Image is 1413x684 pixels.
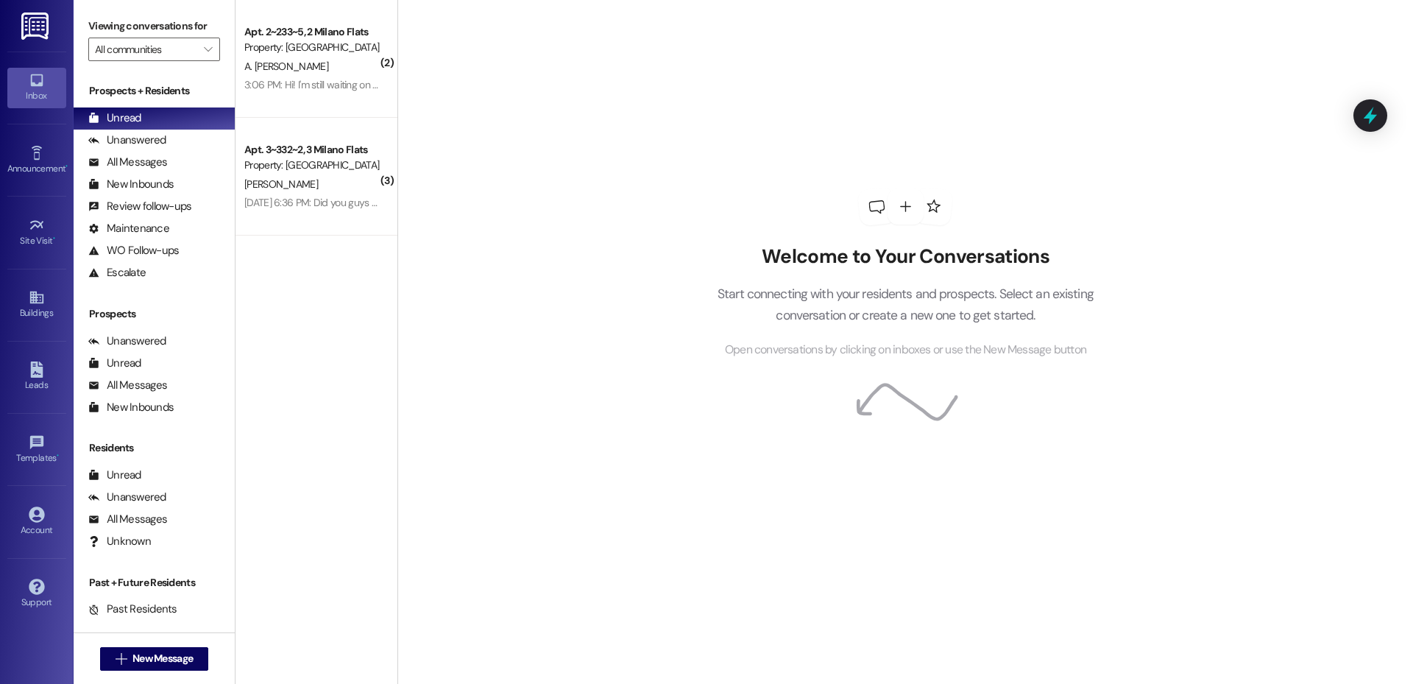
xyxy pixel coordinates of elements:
a: Buildings [7,285,66,325]
a: Leads [7,357,66,397]
h2: Welcome to Your Conversations [695,245,1116,269]
div: Unanswered [88,133,166,148]
span: • [65,161,68,172]
div: [DATE] 6:36 PM: Did you guys get a package for me [DATE] around 1pm? [244,196,550,209]
div: Unanswered [88,490,166,505]
div: Prospects [74,306,235,322]
a: Account [7,502,66,542]
div: All Messages [88,512,167,527]
span: A. [PERSON_NAME] [244,60,328,73]
a: Inbox [7,68,66,107]
a: Site Visit • [7,213,66,253]
a: Support [7,574,66,614]
div: Prospects + Residents [74,83,235,99]
div: Property: [GEOGRAPHIC_DATA] Flats [244,40,380,55]
div: 3:06 PM: Hi! I'm still waiting on a feedback about my previous question [244,78,544,91]
button: New Message [100,647,209,671]
i:  [204,43,212,55]
span: Open conversations by clicking on inboxes or use the New Message button [725,341,1086,359]
a: Templates • [7,430,66,470]
div: Apt. 2~233~5, 2 Milano Flats [244,24,380,40]
div: Property: [GEOGRAPHIC_DATA] Flats [244,158,380,173]
div: Residents [74,440,235,456]
div: Past Residents [88,602,177,617]
span: [PERSON_NAME] [244,177,318,191]
div: WO Follow-ups [88,243,179,258]
div: Escalate [88,265,146,281]
div: Review follow-ups [88,199,191,214]
label: Viewing conversations for [88,15,220,38]
div: All Messages [88,378,167,393]
div: New Inbounds [88,177,174,192]
span: • [53,233,55,244]
div: New Inbounds [88,400,174,415]
div: Unread [88,110,141,126]
div: All Messages [88,155,167,170]
i:  [116,653,127,665]
input: All communities [95,38,196,61]
span: New Message [132,651,193,666]
div: Unread [88,356,141,371]
span: • [57,451,59,461]
div: Unanswered [88,334,166,349]
div: Apt. 3~332~2, 3 Milano Flats [244,142,380,158]
div: Past + Future Residents [74,575,235,590]
img: ResiDesk Logo [21,13,52,40]
p: Start connecting with your residents and prospects. Select an existing conversation or create a n... [695,283,1116,325]
div: Unknown [88,534,151,549]
div: Unread [88,468,141,483]
div: Maintenance [88,221,169,236]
